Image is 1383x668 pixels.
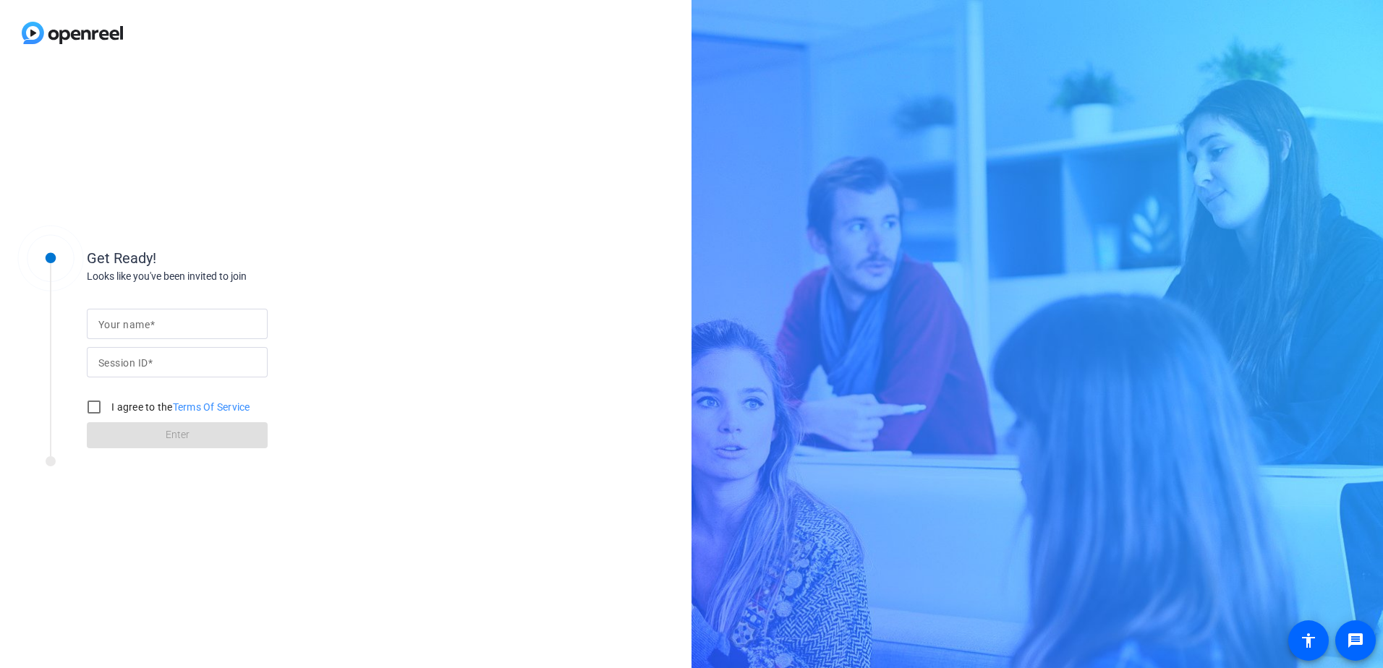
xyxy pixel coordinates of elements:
label: I agree to the [108,400,250,414]
mat-label: Your name [98,319,150,330]
div: Get Ready! [87,247,376,269]
mat-icon: accessibility [1300,632,1317,649]
div: Looks like you've been invited to join [87,269,376,284]
mat-label: Session ID [98,357,148,369]
mat-icon: message [1347,632,1364,649]
a: Terms Of Service [173,401,250,413]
